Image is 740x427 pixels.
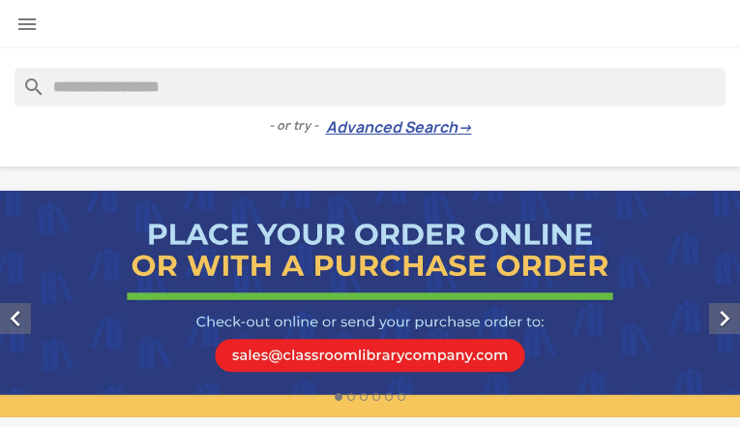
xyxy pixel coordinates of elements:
[326,118,472,137] a: Advanced Search→
[269,116,326,136] span: - or try -
[15,68,38,91] i: search
[15,68,725,107] input: Search
[15,13,39,36] i: 
[709,303,740,334] i: 
[458,118,472,137] span: →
